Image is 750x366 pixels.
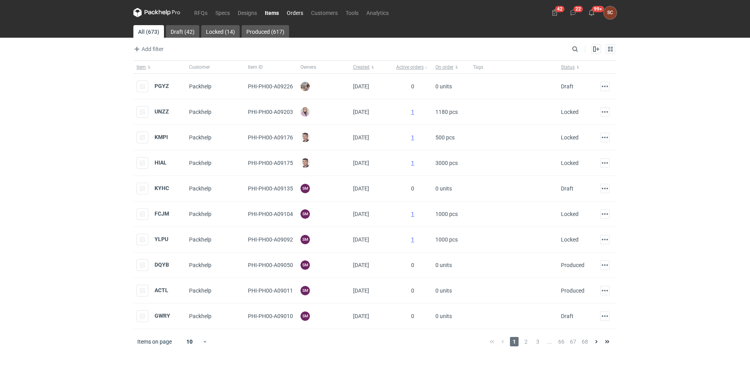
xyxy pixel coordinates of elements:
a: HIAL [155,159,167,166]
span: 0 [411,185,414,192]
span: 67 [569,337,577,346]
div: Locked [561,134,579,141]
img: Klaudia Wiśniewska [300,107,310,117]
button: SC [604,6,617,19]
span: Packhelp [189,83,211,90]
button: 22 [567,6,579,19]
a: 1 [411,134,414,141]
div: [DATE] [350,99,393,125]
span: 3000 pcs [435,157,458,169]
span: 66 [557,337,566,346]
span: PHI-PH00-A09050 [248,262,293,268]
img: Maciej Sikora [300,133,310,142]
span: 0 [411,262,414,268]
span: 0 units [435,284,452,297]
button: Actions [600,158,610,168]
span: 1 [510,337,519,346]
span: 1000 pcs [435,208,458,220]
a: Locked (14) [201,25,240,38]
div: Draft [561,312,573,320]
span: 0 units [435,80,452,93]
a: FCJM [155,210,169,217]
img: Maciej Sikora [300,158,310,168]
div: [DATE] [350,201,393,227]
div: Produced [561,287,584,295]
a: Items [261,8,283,17]
a: 1 [411,160,414,166]
div: 3000 pcs [432,150,470,176]
div: Locked [561,159,579,167]
div: 0 units [432,253,470,278]
button: Created [350,61,393,73]
div: 10 [177,336,202,347]
button: Actions [600,107,610,117]
button: Add filter [132,44,164,54]
span: Packhelp [189,160,211,166]
div: Locked [561,108,579,116]
div: [DATE] [350,125,393,150]
button: Actions [600,260,610,270]
button: Active orders [393,61,432,73]
button: Actions [600,286,610,295]
span: Item ID [248,64,263,70]
button: Actions [600,184,610,193]
span: PHI-PH00-A09010 [248,313,293,319]
div: [DATE] [350,227,393,253]
a: PGYZ [155,83,169,89]
div: Sylwia Cichórz [604,6,617,19]
span: Status [561,64,575,70]
a: KYHC [155,185,169,191]
figcaption: SM [300,184,310,193]
strong: YLPU [155,236,168,242]
span: Tags [473,64,483,70]
div: Draft [561,185,573,192]
div: Locked [561,210,579,218]
figcaption: SM [300,235,310,244]
figcaption: SM [300,311,310,321]
a: ACTL [155,287,168,293]
button: 99+ [585,6,598,19]
a: Customers [307,8,342,17]
span: On order [435,64,453,70]
span: PHI-PH00-A09011 [248,287,293,294]
span: PHI-PH00-A09175 [248,160,293,166]
span: 0 units [435,259,452,271]
span: Packhelp [189,262,211,268]
svg: Packhelp Pro [133,8,180,17]
span: PHI-PH00-A09135 [248,185,293,192]
a: Analytics [362,8,393,17]
div: 1180 pcs [432,99,470,125]
span: Owners [300,64,316,70]
span: Items on page [137,338,172,346]
a: Draft (42) [166,25,199,38]
span: Packhelp [189,185,211,192]
a: Specs [211,8,234,17]
span: 0 units [435,182,452,195]
a: RFQs [190,8,211,17]
div: Draft [561,82,573,90]
a: Tools [342,8,362,17]
strong: DQYB [155,262,169,268]
span: 3 [533,337,542,346]
span: Created [353,64,370,70]
span: 0 [411,313,414,319]
span: Packhelp [189,109,211,115]
div: [DATE] [350,304,393,329]
span: 0 [411,83,414,90]
div: 1000 pcs [432,201,470,227]
span: Packhelp [189,134,211,141]
span: 500 pcs [435,131,455,144]
button: Actions [600,311,610,321]
div: Produced [561,261,584,269]
a: GWRY [155,313,170,319]
a: KMPI [155,134,168,140]
span: ... [545,337,554,346]
a: 1 [411,236,414,243]
span: 2 [522,337,530,346]
span: Packhelp [189,211,211,217]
